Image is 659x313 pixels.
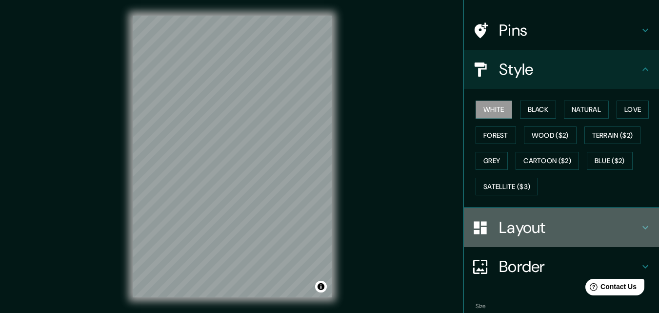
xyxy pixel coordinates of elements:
[315,281,327,292] button: Toggle attribution
[476,178,538,196] button: Satellite ($3)
[520,101,557,119] button: Black
[464,50,659,89] div: Style
[499,21,639,40] h4: Pins
[133,16,332,297] canvas: Map
[464,11,659,50] div: Pins
[587,152,633,170] button: Blue ($2)
[499,257,639,276] h4: Border
[464,208,659,247] div: Layout
[617,101,649,119] button: Love
[499,60,639,79] h4: Style
[476,302,486,311] label: Size
[476,101,512,119] button: White
[499,218,639,237] h4: Layout
[516,152,579,170] button: Cartoon ($2)
[476,126,516,145] button: Forest
[564,101,609,119] button: Natural
[572,275,648,302] iframe: Help widget launcher
[524,126,577,145] button: Wood ($2)
[476,152,508,170] button: Grey
[584,126,641,145] button: Terrain ($2)
[464,247,659,286] div: Border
